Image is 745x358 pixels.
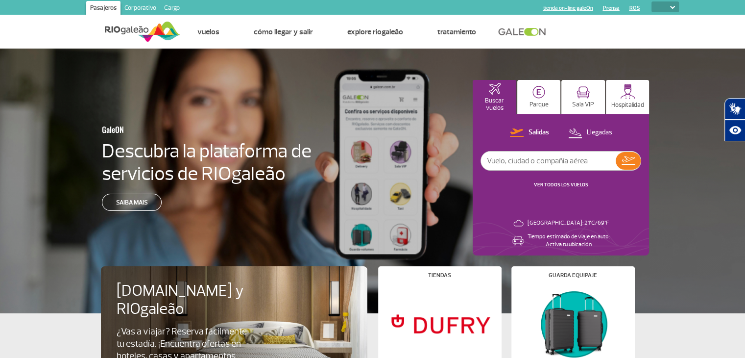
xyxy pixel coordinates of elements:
[473,80,516,114] button: Buscar vuelos
[561,80,605,114] button: Sala VIP
[724,120,745,141] button: Abrir recursos assistivos.
[160,1,184,17] a: Cargo
[532,86,545,99] img: carParkingHome.svg
[603,5,620,11] a: Prensa
[565,127,615,139] button: Llegadas
[528,233,610,249] p: Tiempo estimado de viaje en auto: Activa tu ubicación
[549,273,597,278] h4: Guarda equipaje
[529,101,549,108] p: Parque
[120,1,160,17] a: Corporativo
[507,127,552,139] button: Salidas
[86,1,120,17] a: Pasajeros
[534,181,588,188] a: VER TODOS LOS VUELOS
[531,181,591,189] button: VER TODOS LOS VUELOS
[481,152,616,170] input: Vuelo, ciudad o compañía aérea
[489,83,501,95] img: airplaneHomeActive.svg
[587,128,612,137] p: Llegadas
[102,140,313,185] h4: Descubra la plataforma de servicios de RIOgaleão
[724,98,745,120] button: Abrir tradutor de língua de sinais.
[620,84,635,99] img: hospitality.svg
[117,282,272,318] h4: [DOMAIN_NAME] y RIOgaleão
[528,219,609,227] p: [GEOGRAPHIC_DATA]: 21°C/69°F
[724,98,745,141] div: Plugin de acessibilidade da Hand Talk.
[629,5,640,11] a: RQS
[197,27,219,37] a: Vuelos
[611,102,644,109] p: Hospitalidad
[543,5,593,11] a: tienda on-line galeOn
[102,119,265,140] h3: GaleON
[254,27,313,37] a: Cómo llegar y salir
[102,194,162,211] a: Saiba mais
[347,27,403,37] a: Explore RIOgaleão
[572,101,594,108] p: Sala VIP
[517,80,561,114] button: Parque
[437,27,476,37] a: Tratamiento
[606,80,649,114] button: Hospitalidad
[478,97,511,112] p: Buscar vuelos
[577,86,590,99] img: vipRoom.svg
[529,128,549,137] p: Salidas
[428,273,451,278] h4: Tiendas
